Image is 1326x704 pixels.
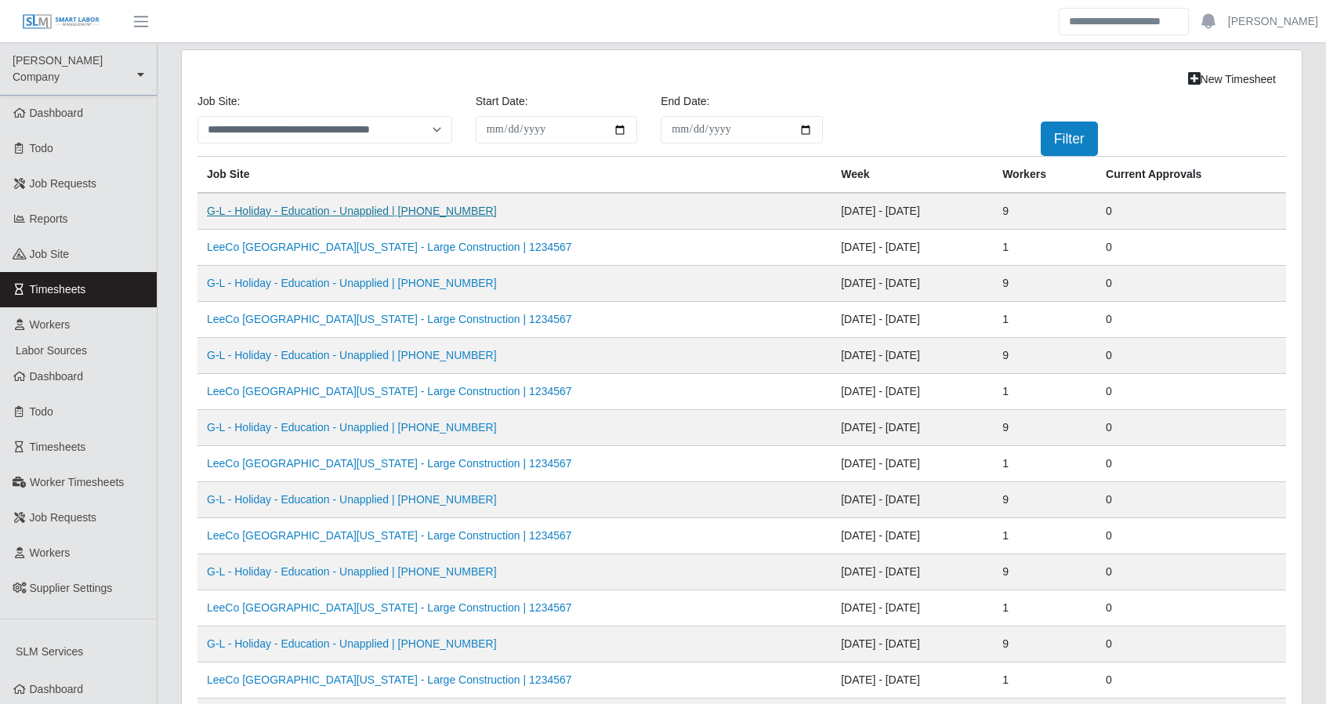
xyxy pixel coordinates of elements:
span: Job Requests [30,511,97,524]
td: [DATE] - [DATE] [831,338,993,374]
td: 9 [993,410,1096,446]
td: 1 [993,374,1096,410]
th: Current Approvals [1096,157,1286,194]
span: Dashboard [30,683,84,695]
a: LeeCo [GEOGRAPHIC_DATA][US_STATE] - Large Construction | 1234567 [207,457,572,470]
span: Workers [30,318,71,331]
a: G-L - Holiday - Education - Unapplied | [PHONE_NUMBER] [207,637,497,650]
td: 9 [993,554,1096,590]
th: job site [197,157,831,194]
label: End Date: [661,93,709,110]
th: Workers [993,157,1096,194]
span: Workers [30,546,71,559]
td: 1 [993,302,1096,338]
td: 0 [1096,338,1286,374]
a: LeeCo [GEOGRAPHIC_DATA][US_STATE] - Large Construction | 1234567 [207,385,572,397]
td: [DATE] - [DATE] [831,446,993,482]
a: New Timesheet [1178,66,1286,93]
td: 0 [1096,554,1286,590]
a: G-L - Holiday - Education - Unapplied | [PHONE_NUMBER] [207,493,497,506]
a: LeeCo [GEOGRAPHIC_DATA][US_STATE] - Large Construction | 1234567 [207,673,572,686]
span: Job Requests [30,177,97,190]
a: LeeCo [GEOGRAPHIC_DATA][US_STATE] - Large Construction | 1234567 [207,601,572,614]
td: 0 [1096,590,1286,626]
td: 0 [1096,626,1286,662]
td: [DATE] - [DATE] [831,302,993,338]
td: 0 [1096,230,1286,266]
td: [DATE] - [DATE] [831,554,993,590]
label: Start Date: [476,93,528,110]
td: 9 [993,626,1096,662]
span: Supplier Settings [30,582,113,594]
span: SLM Services [16,645,83,658]
td: 9 [993,193,1096,230]
td: [DATE] - [DATE] [831,230,993,266]
span: Timesheets [30,283,86,296]
span: Labor Sources [16,344,87,357]
td: [DATE] - [DATE] [831,662,993,699]
td: 9 [993,266,1096,302]
td: 0 [1096,518,1286,554]
th: Week [831,157,993,194]
a: G-L - Holiday - Education - Unapplied | [PHONE_NUMBER] [207,277,497,289]
td: 0 [1096,482,1286,518]
td: [DATE] - [DATE] [831,482,993,518]
img: SLM Logo [22,13,100,31]
td: 1 [993,446,1096,482]
td: 1 [993,518,1096,554]
td: [DATE] - [DATE] [831,626,993,662]
td: 9 [993,482,1096,518]
td: [DATE] - [DATE] [831,374,993,410]
td: 9 [993,338,1096,374]
span: job site [30,248,70,260]
span: Dashboard [30,107,84,119]
td: 1 [993,590,1096,626]
td: [DATE] - [DATE] [831,590,993,626]
td: [DATE] - [DATE] [831,266,993,302]
span: Reports [30,212,68,225]
span: Todo [30,142,53,154]
label: job site: [197,93,240,110]
td: 0 [1096,193,1286,230]
td: [DATE] - [DATE] [831,410,993,446]
span: Timesheets [30,441,86,453]
td: 0 [1096,374,1286,410]
a: LeeCo [GEOGRAPHIC_DATA][US_STATE] - Large Construction | 1234567 [207,241,572,253]
td: 0 [1096,266,1286,302]
td: [DATE] - [DATE] [831,193,993,230]
td: 0 [1096,410,1286,446]
a: G-L - Holiday - Education - Unapplied | [PHONE_NUMBER] [207,565,497,578]
a: G-L - Holiday - Education - Unapplied | [PHONE_NUMBER] [207,205,497,217]
span: Todo [30,405,53,418]
td: [DATE] - [DATE] [831,518,993,554]
button: Filter [1041,122,1098,156]
a: LeeCo [GEOGRAPHIC_DATA][US_STATE] - Large Construction | 1234567 [207,529,572,542]
td: 0 [1096,446,1286,482]
td: 0 [1096,662,1286,699]
td: 1 [993,662,1096,699]
input: Search [1059,8,1189,35]
a: G-L - Holiday - Education - Unapplied | [PHONE_NUMBER] [207,421,497,434]
a: G-L - Holiday - Education - Unapplied | [PHONE_NUMBER] [207,349,497,361]
a: LeeCo [GEOGRAPHIC_DATA][US_STATE] - Large Construction | 1234567 [207,313,572,325]
span: Dashboard [30,370,84,383]
td: 1 [993,230,1096,266]
td: 0 [1096,302,1286,338]
span: Worker Timesheets [30,476,124,488]
a: [PERSON_NAME] [1228,13,1318,30]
